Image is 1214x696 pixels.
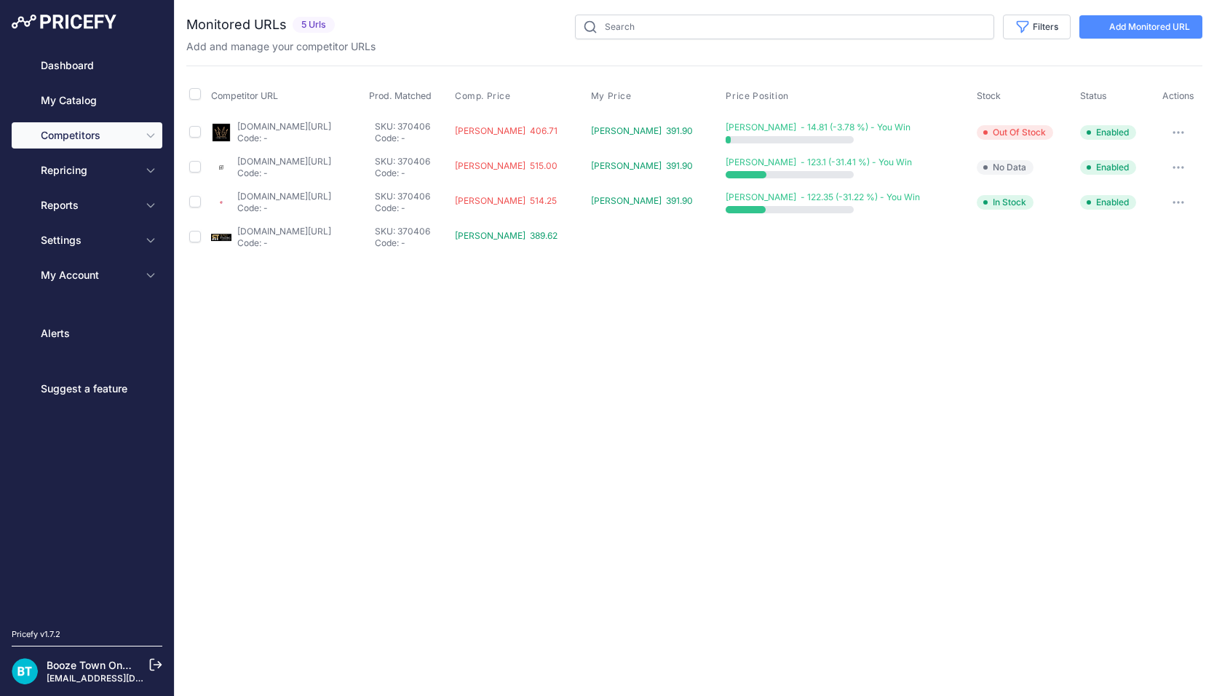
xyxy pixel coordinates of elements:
h2: Monitored URLs [186,15,287,35]
span: Settings [41,233,136,248]
p: Code: - [237,167,331,179]
span: Competitors [41,128,136,143]
button: Filters [1003,15,1071,39]
span: Status [1080,90,1107,101]
button: Comp. Price [455,90,514,102]
span: In Stock [977,195,1034,210]
a: Suggest a feature [12,376,162,402]
p: Add and manage your competitor URLs [186,39,376,54]
span: Enabled [1080,160,1136,175]
span: [PERSON_NAME] 391.90 [591,160,693,171]
span: [PERSON_NAME] - 122.35 (-31.22 %) - You Win [726,191,920,202]
span: Comp. Price [455,90,511,102]
p: Code: - [237,133,331,144]
p: Code: - [375,202,449,214]
span: [PERSON_NAME] 514.25 [455,195,557,206]
span: Out Of Stock [977,125,1053,140]
span: Prod. Matched [369,90,432,101]
a: Alerts [12,320,162,347]
p: Code: - [375,237,449,249]
button: Competitors [12,122,162,149]
a: Booze Town Online [47,659,140,671]
span: No Data [977,160,1034,175]
button: My Account [12,262,162,288]
button: Settings [12,227,162,253]
span: Enabled [1080,125,1136,140]
button: Price Position [726,90,791,102]
span: [PERSON_NAME] 391.90 [591,195,693,206]
div: Pricefy v1.7.2 [12,628,60,641]
img: Pricefy Logo [12,15,116,29]
span: My Price [591,90,632,102]
p: SKU: 370406 [375,156,449,167]
a: [DOMAIN_NAME][URL] [237,226,331,237]
a: [DOMAIN_NAME][URL] [237,121,331,132]
span: Competitor URL [211,90,278,101]
p: Code: - [375,167,449,179]
span: 5 Urls [293,17,335,33]
a: [DOMAIN_NAME][URL] [237,191,331,202]
nav: Sidebar [12,52,162,611]
button: Repricing [12,157,162,183]
p: Code: - [237,202,331,214]
a: [DOMAIN_NAME][URL] [237,156,331,167]
button: Reports [12,192,162,218]
p: Code: - [237,237,331,249]
span: Reports [41,198,136,213]
span: My Account [41,268,136,282]
a: Add Monitored URL [1079,15,1202,39]
a: Dashboard [12,52,162,79]
a: [EMAIL_ADDRESS][DOMAIN_NAME] [47,673,199,684]
span: [PERSON_NAME] 389.62 [455,230,558,241]
p: SKU: 370406 [375,121,449,133]
span: Stock [977,90,1001,101]
span: Price Position [726,90,788,102]
span: [PERSON_NAME] - 123.1 (-31.41 %) - You Win [726,157,912,167]
button: My Price [591,90,635,102]
p: Code: - [375,133,449,144]
span: [PERSON_NAME] 391.90 [591,125,693,136]
p: SKU: 370406 [375,226,449,237]
a: My Catalog [12,87,162,114]
input: Search [575,15,994,39]
span: [PERSON_NAME] 515.00 [455,160,558,171]
span: Actions [1162,90,1194,101]
span: Enabled [1080,195,1136,210]
span: [PERSON_NAME] 406.71 [455,125,558,136]
span: [PERSON_NAME] - 14.81 (-3.78 %) - You Win [726,122,910,133]
p: SKU: 370406 [375,191,449,202]
span: Repricing [41,163,136,178]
